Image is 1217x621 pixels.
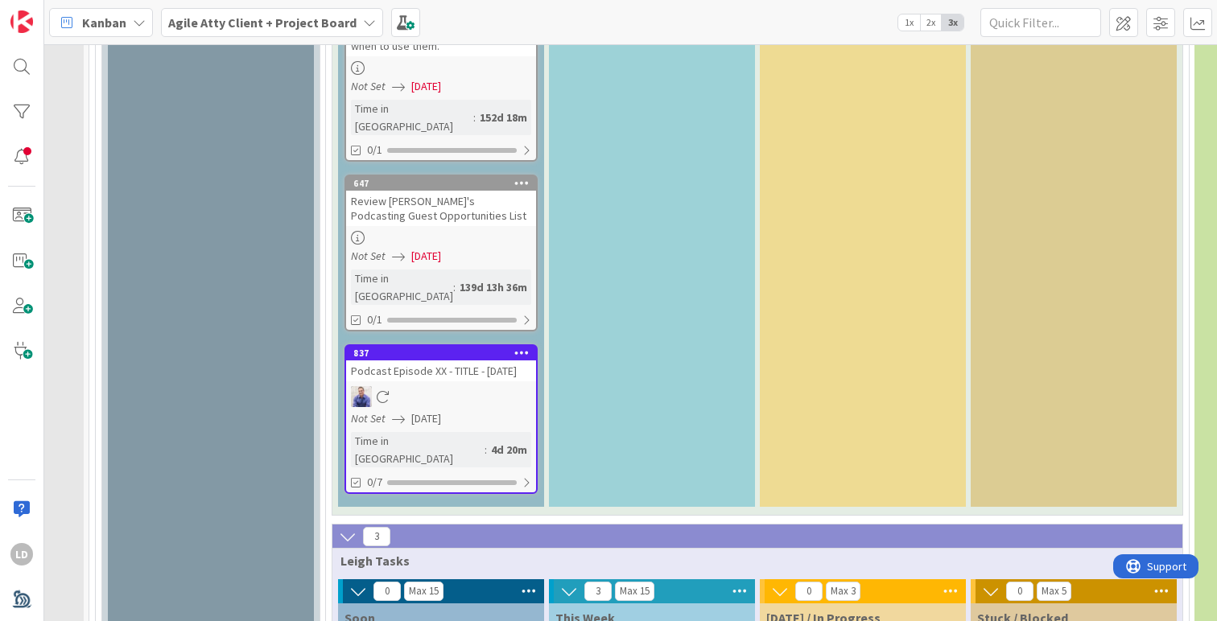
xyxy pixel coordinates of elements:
span: Leigh Tasks [340,553,1162,569]
input: Quick Filter... [980,8,1101,37]
i: Not Set [351,79,386,93]
div: Review [PERSON_NAME]'s Podcasting Guest Opportunities List [346,191,536,226]
span: 3 [584,582,612,601]
span: 0 [795,582,823,601]
span: : [485,441,487,459]
img: JG [351,386,372,407]
div: 837 [346,346,536,360]
i: Not Set [351,249,386,263]
span: 3 [363,527,390,546]
div: Time in [GEOGRAPHIC_DATA] [351,269,453,305]
span: [DATE] [411,410,441,427]
div: Max 15 [409,587,439,595]
span: 3x [942,14,963,31]
div: Time in [GEOGRAPHIC_DATA] [351,100,473,135]
div: Max 3 [831,587,856,595]
div: Max 5 [1042,587,1066,595]
span: 0/7 [367,474,382,491]
span: 0/1 [367,142,382,158]
span: : [473,109,476,126]
span: 1x [898,14,920,31]
div: 647 [346,176,536,191]
div: 4d 20m [487,441,531,459]
div: 152d 18m [476,109,531,126]
span: 2x [920,14,942,31]
div: 837 [353,348,536,359]
div: 837Podcast Episode XX - TITLE - [DATE] [346,346,536,381]
span: [DATE] [411,248,441,265]
div: 139d 13h 36m [456,278,531,296]
img: avatar [10,588,33,611]
div: JG [346,386,536,407]
div: 647Review [PERSON_NAME]'s Podcasting Guest Opportunities List [346,176,536,226]
div: Max 15 [620,587,650,595]
span: : [453,278,456,296]
span: Support [34,2,73,22]
span: [DATE] [411,78,441,95]
i: Not Set [351,411,386,426]
span: 0/1 [367,311,382,328]
span: 0 [1006,582,1033,601]
b: Agile Atty Client + Project Board [168,14,357,31]
span: 0 [373,582,401,601]
img: Visit kanbanzone.com [10,10,33,33]
div: Time in [GEOGRAPHIC_DATA] [351,432,485,467]
div: 647 [353,178,536,189]
div: LD [10,543,33,565]
div: Podcast Episode XX - TITLE - [DATE] [346,360,536,381]
span: Kanban [82,13,126,32]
